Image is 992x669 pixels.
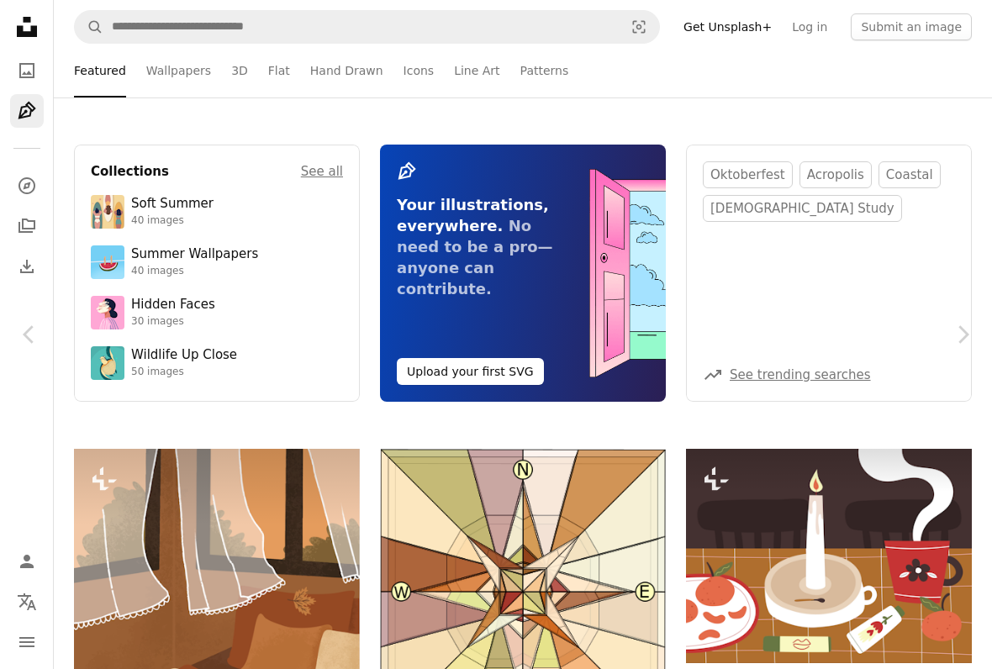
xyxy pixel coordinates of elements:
img: premium_vector-1698192084751-4d1afa02505a [91,346,124,380]
a: Soft Summer40 images [91,195,343,229]
a: Collections [10,209,44,243]
div: 40 images [131,214,214,228]
div: 30 images [131,315,215,329]
a: coastal [879,161,941,188]
div: 50 images [131,366,237,379]
a: Flat [268,44,290,97]
button: Upload your first SVG [397,358,544,385]
a: Wallpapers [146,44,211,97]
h4: Collections [91,161,169,182]
a: Cozy autumn scene with book and plaid blanket. [74,631,360,646]
span: Your illustrations, everywhere. [397,196,549,234]
a: Log in [782,13,837,40]
a: [DEMOGRAPHIC_DATA] study [703,195,902,222]
img: premium_vector-1746457598234-1528d3a368e1 [91,245,124,279]
div: Hidden Faces [131,297,215,313]
a: acropolis [799,161,872,188]
a: 3D [231,44,248,97]
img: premium_vector-1747375287322-8ad2c24be57d [91,195,124,229]
a: Icons [404,44,435,97]
a: Explore [10,169,44,203]
a: Summer Wallpapers40 images [91,245,343,279]
a: Wildlife Up Close50 images [91,346,343,380]
a: See trending searches [730,367,871,382]
img: premium_vector-1748844071474-d954b88adc73 [91,296,124,329]
a: Download History [10,250,44,283]
a: Patterns [520,44,569,97]
a: Photos [10,54,44,87]
a: See all [301,161,343,182]
button: Menu [10,625,44,659]
a: Hand Drawn [310,44,383,97]
a: Hidden Faces30 images [91,296,343,329]
button: Visual search [619,11,659,43]
a: Log in / Sign up [10,545,44,578]
img: Candle, coffee, and fruit on a checkered tablecloth. [686,449,972,663]
a: oktoberfest [703,161,793,188]
button: Submit an image [851,13,972,40]
button: Language [10,585,44,619]
a: Line Art [454,44,499,97]
a: Illustrations [10,94,44,128]
div: Soft Summer [131,196,214,213]
button: Search Unsplash [75,11,103,43]
a: Get Unsplash+ [673,13,782,40]
div: Wildlife Up Close [131,347,237,364]
form: Find visuals sitewide [74,10,660,44]
a: Candle, coffee, and fruit on a checkered tablecloth. [686,548,972,563]
a: Next [933,254,992,415]
div: 40 images [131,265,258,278]
div: Summer Wallpapers [131,246,258,263]
a: A stylized compass rose with directional labels. [380,584,666,599]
